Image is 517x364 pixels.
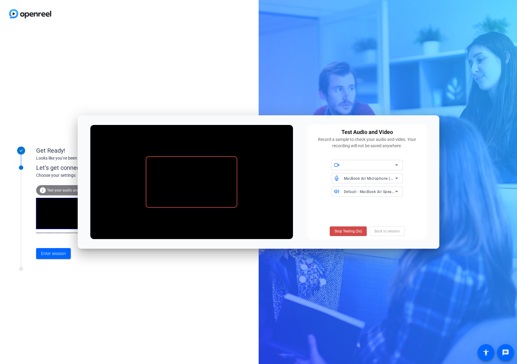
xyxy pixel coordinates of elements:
div: Looks like you've been invited to join [36,155,157,161]
span: Default - MacBook Air Speakers (Built-in) [344,189,415,194]
span: MacBook Air Microphone (Built-in) [344,176,404,181]
div: Get Ready! [36,146,157,155]
button: Stop Testing (5s) [330,226,367,236]
div: Let's get connected. [36,163,169,172]
span: Enter session [41,250,66,257]
mat-icon: message [502,349,509,356]
span: Test your audio and video [47,188,89,192]
div: Choose your settings [36,172,169,179]
mat-icon: info [39,187,46,194]
mat-icon: accessibility [482,349,490,356]
div: Test Audio and Video [341,128,393,136]
div: Record a sample to check your audio and video. Your recording will not be saved anywhere. [310,136,424,149]
span: Stop Testing (5s) [335,229,362,234]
